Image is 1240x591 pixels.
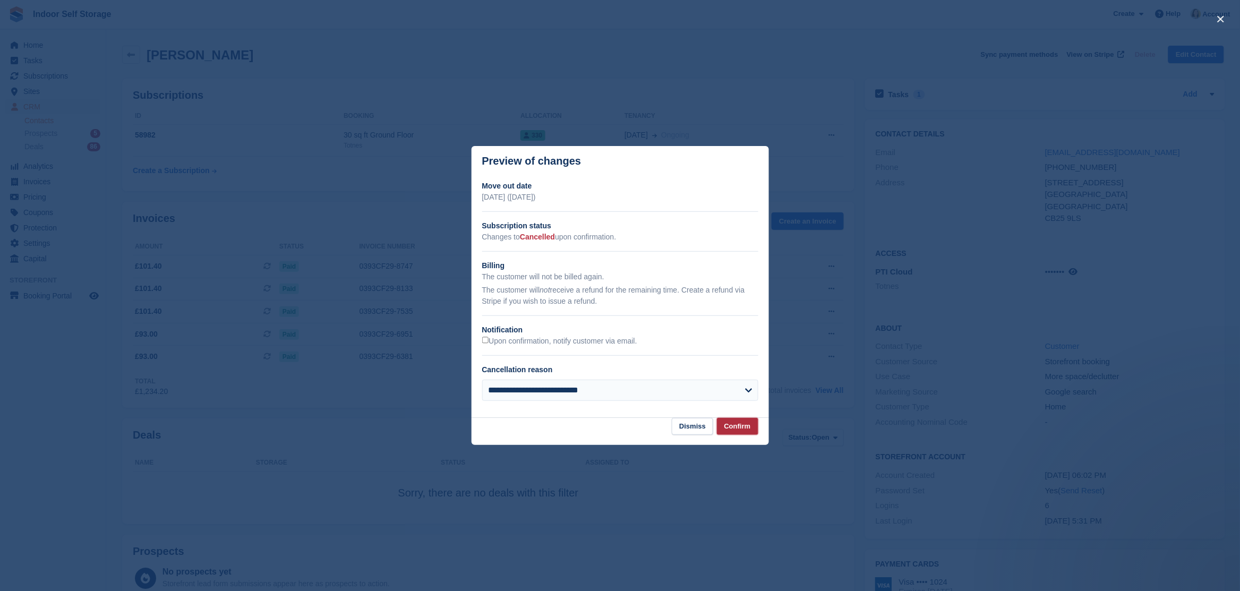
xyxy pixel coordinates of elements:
[540,286,550,294] em: not
[482,220,758,232] h2: Subscription status
[482,285,758,307] p: The customer will receive a refund for the remaining time. Create a refund via Stripe if you wish...
[672,418,713,435] button: Dismiss
[482,260,758,271] h2: Billing
[482,232,758,243] p: Changes to upon confirmation.
[482,271,758,282] p: The customer will not be billed again.
[520,233,555,241] span: Cancelled
[482,337,489,344] input: Upon confirmation, notify customer via email.
[482,155,581,167] p: Preview of changes
[482,337,637,346] label: Upon confirmation, notify customer via email.
[482,181,758,192] h2: Move out date
[482,192,758,203] p: [DATE] ([DATE])
[1212,11,1229,28] button: close
[482,324,758,336] h2: Notification
[482,365,553,374] label: Cancellation reason
[717,418,758,435] button: Confirm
